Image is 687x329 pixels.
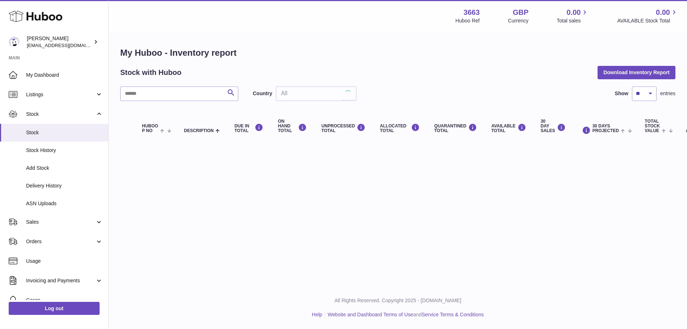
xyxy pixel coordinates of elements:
label: Country [253,90,272,97]
span: Delivery History [26,182,103,189]
div: Huboo Ref [456,17,480,24]
span: ASN Uploads [26,200,103,207]
div: ALLOCATED Total [380,123,420,133]
div: Currency [508,17,529,24]
span: entries [660,90,675,97]
span: Description [184,128,214,133]
span: Stock [26,129,103,136]
label: Show [615,90,628,97]
div: QUARANTINED Total [434,123,477,133]
span: AVAILABLE Stock Total [617,17,678,24]
a: 0.00 AVAILABLE Stock Total [617,8,678,24]
span: 0.00 [567,8,581,17]
span: Cases [26,297,103,304]
a: Website and Dashboard Terms of Use [328,312,413,317]
strong: 3663 [464,8,480,17]
span: [EMAIL_ADDRESS][DOMAIN_NAME] [27,42,106,48]
span: Usage [26,258,103,265]
a: Log out [9,302,100,315]
span: 0.00 [656,8,670,17]
a: Help [312,312,322,317]
p: All Rights Reserved. Copyright 2025 - [DOMAIN_NAME] [114,297,681,304]
a: Service Terms & Conditions [422,312,484,317]
span: Huboo P no [142,124,158,133]
div: 30 DAY SALES [541,119,566,134]
div: AVAILABLE Total [491,123,526,133]
div: ON HAND Total [278,119,307,134]
span: Stock History [26,147,103,154]
a: 0.00 Total sales [557,8,589,24]
span: Orders [26,238,95,245]
span: 30 DAYS PROJECTED [592,124,619,133]
button: Download Inventory Report [598,66,675,79]
span: Total stock value [645,119,660,134]
strong: GBP [513,8,528,17]
span: Total sales [557,17,589,24]
h1: My Huboo - Inventory report [120,47,675,59]
span: Listings [26,91,95,98]
span: Sales [26,219,95,225]
li: and [325,311,484,318]
div: UNPROCESSED Total [321,123,365,133]
img: internalAdmin-3663@internal.huboo.com [9,37,20,47]
div: DUE IN TOTAL [234,123,263,133]
span: Stock [26,111,95,118]
span: My Dashboard [26,72,103,79]
div: [PERSON_NAME] [27,35,92,49]
h2: Stock with Huboo [120,68,181,77]
span: Invoicing and Payments [26,277,95,284]
span: Add Stock [26,165,103,172]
